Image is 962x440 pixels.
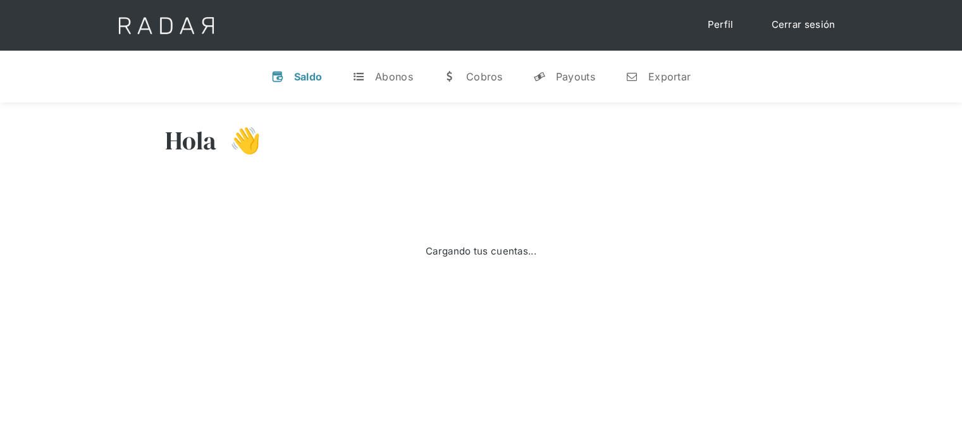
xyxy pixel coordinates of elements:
div: v [271,70,284,83]
div: Cobros [466,70,503,83]
div: t [352,70,365,83]
div: y [533,70,546,83]
div: Cargando tus cuentas... [426,244,536,259]
a: Perfil [695,13,746,37]
div: Saldo [294,70,323,83]
div: n [626,70,638,83]
div: Exportar [648,70,691,83]
h3: Hola [165,125,217,156]
a: Cerrar sesión [759,13,848,37]
h3: 👋 [217,125,261,156]
div: Payouts [556,70,595,83]
div: w [443,70,456,83]
div: Abonos [375,70,413,83]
